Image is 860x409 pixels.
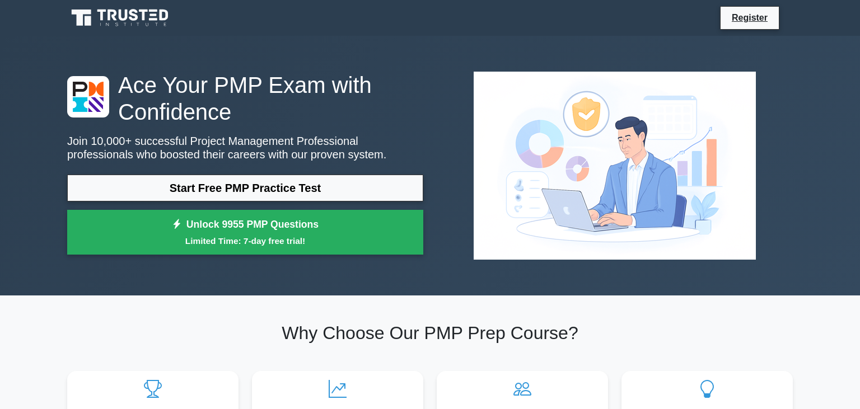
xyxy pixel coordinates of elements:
[67,72,423,125] h1: Ace Your PMP Exam with Confidence
[81,234,409,247] small: Limited Time: 7-day free trial!
[67,322,793,344] h2: Why Choose Our PMP Prep Course?
[67,175,423,201] a: Start Free PMP Practice Test
[465,63,765,269] img: Project Management Professional Preview
[67,134,423,161] p: Join 10,000+ successful Project Management Professional professionals who boosted their careers w...
[725,11,774,25] a: Register
[67,210,423,255] a: Unlock 9955 PMP QuestionsLimited Time: 7-day free trial!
